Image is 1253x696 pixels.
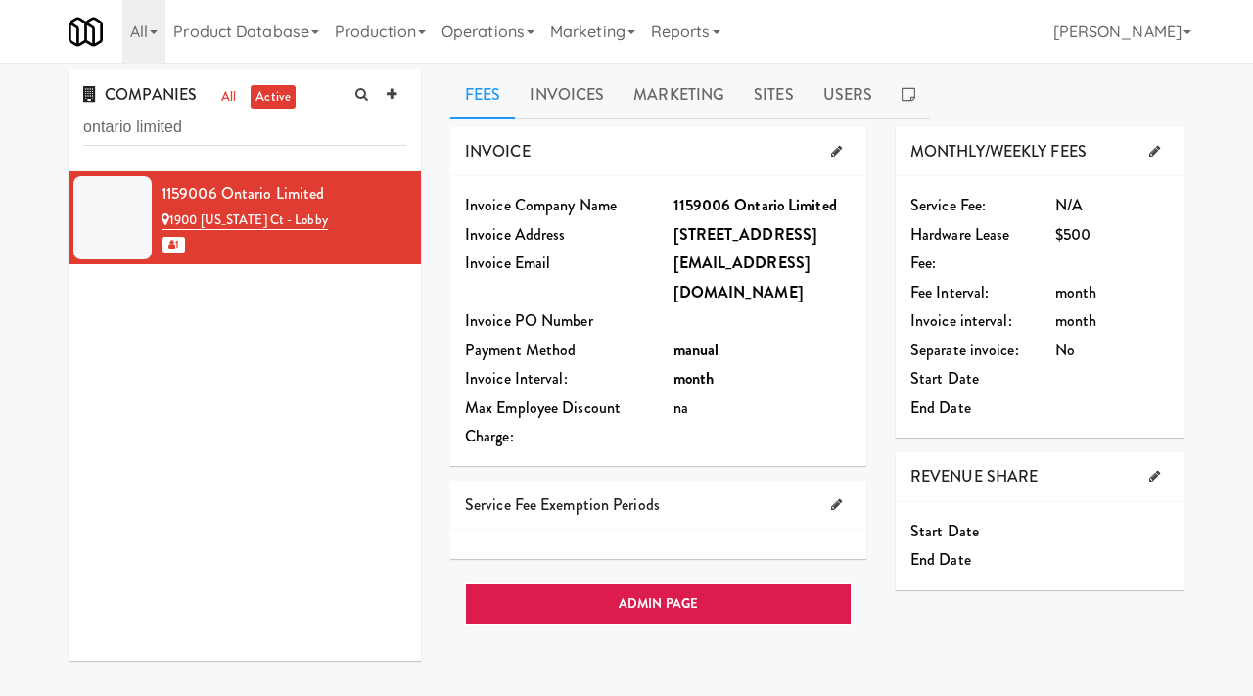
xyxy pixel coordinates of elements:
span: Start Date [910,367,979,390]
a: Marketing [619,70,739,119]
a: active [251,85,296,110]
img: Micromart [69,15,103,49]
b: [STREET_ADDRESS] [673,223,818,246]
a: ADMIN PAGE [465,583,852,625]
span: INVOICE [465,140,531,162]
span: Invoice PO Number [465,309,593,332]
span: Invoice Interval: [465,367,568,390]
span: $500 [1055,223,1091,246]
span: REVENUE SHARE [910,465,1038,487]
span: MONTHLY/WEEKLY FEES [910,140,1087,162]
span: Service Fee Exemption Periods [465,493,660,516]
span: Max Employee Discount Charge: [465,396,621,448]
span: Invoice Company Name [465,194,617,216]
a: all [216,85,241,110]
span: Invoice Email [465,252,550,274]
b: [EMAIL_ADDRESS][DOMAIN_NAME] [673,252,812,303]
span: End Date [910,548,971,571]
span: month [1055,309,1097,332]
span: Separate invoice: [910,339,1019,361]
span: Invoice interval: [910,309,1012,332]
div: na [673,394,853,423]
span: N/A [1055,194,1083,216]
span: 1 [162,237,185,253]
div: 1159006 Ontario Limited [162,179,406,209]
b: 1159006 Ontario Limited [673,194,837,216]
span: month [1055,281,1097,303]
b: manual [673,339,719,361]
li: 1159006 Ontario Limited1900 [US_STATE] Ct - Lobby 1 [69,171,421,264]
a: Invoices [515,70,619,119]
span: Invoice Address [465,223,566,246]
b: month [673,367,715,390]
span: Payment Method [465,339,576,361]
span: End Date [910,396,971,419]
div: No [1055,336,1171,365]
span: Start Date [910,520,979,542]
span: COMPANIES [83,83,197,106]
span: Hardware Lease Fee: [910,223,1009,275]
a: Fees [450,70,515,119]
a: Sites [739,70,809,119]
span: Fee Interval: [910,281,989,303]
a: 1900 [US_STATE] Ct - Lobby [162,210,328,230]
input: Search company [83,110,406,146]
span: Service Fee: [910,194,986,216]
a: Users [809,70,888,119]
